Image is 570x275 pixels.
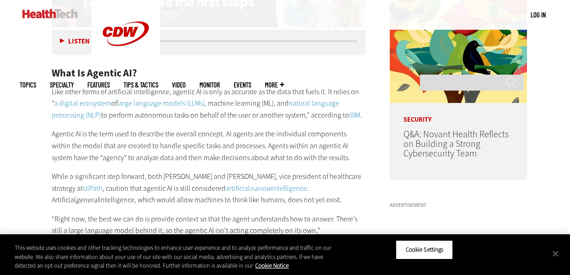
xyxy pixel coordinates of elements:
[545,243,565,264] button: Close
[349,110,360,120] a: IBM
[390,103,527,123] p: Security
[20,81,36,88] span: Topics
[234,81,251,88] a: Events
[255,262,289,270] a: More information about your privacy
[117,98,204,108] a: large language models (LLMs)
[52,128,366,163] p: Agentic AI is the term used to describe the overall concept. AI agents are the individual compone...
[76,195,99,205] em: general
[226,183,307,193] a: artificialnarrowintelligence
[54,98,111,108] a: a digital ecosystem
[52,171,366,206] p: While a significant step forward, both [PERSON_NAME] and [PERSON_NAME], vice president of healthc...
[531,10,546,20] div: User menu
[396,240,453,259] button: Cookie Settings
[124,81,158,88] a: Tips & Tactics
[390,203,527,208] h3: Advertisement
[265,81,284,88] span: More
[87,81,110,88] a: Features
[403,128,509,160] a: Q&A: Novant Health Reflects on Building a Strong Cybersecurity Team
[22,9,78,18] img: Home
[83,183,102,193] a: UiPath
[531,11,546,19] a: Log in
[52,98,339,120] a: natural language processing (NLP)
[91,60,160,70] a: CDW
[199,81,220,88] a: MonITor
[15,243,342,270] div: This website uses cookies and other tracking technologies to enhance user experience and to analy...
[250,183,271,193] em: narrow
[172,81,186,88] a: Video
[50,81,74,88] span: Specialty
[52,213,366,248] p: “Right now, the best we can do is provide context so that the agent understands how to answer. Th...
[52,86,366,121] p: Like other forms of artificial intelligence, agentic AI is only as accurate as the data that fuel...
